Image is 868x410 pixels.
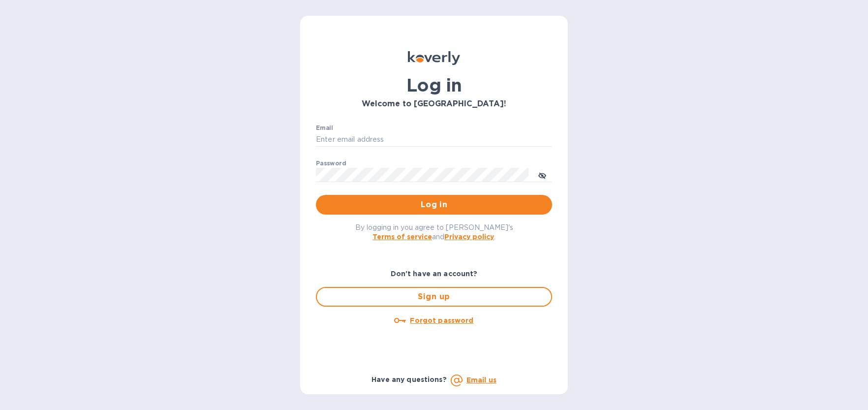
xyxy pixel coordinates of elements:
a: Privacy policy [444,233,494,241]
h1: Log in [316,75,552,95]
span: By logging in you agree to [PERSON_NAME]'s and . [355,223,513,241]
a: Email us [466,376,496,384]
span: Sign up [325,291,543,303]
b: Have any questions? [372,376,447,383]
button: toggle password visibility [532,165,552,185]
button: Sign up [316,287,552,307]
b: Don't have an account? [391,270,478,278]
label: Email [316,125,333,131]
h3: Welcome to [GEOGRAPHIC_DATA]! [316,99,552,109]
label: Password [316,160,346,166]
img: Koverly [408,51,460,65]
u: Forgot password [410,316,473,324]
button: Log in [316,195,552,215]
span: Log in [324,199,544,211]
a: Terms of service [372,233,432,241]
input: Enter email address [316,132,552,147]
